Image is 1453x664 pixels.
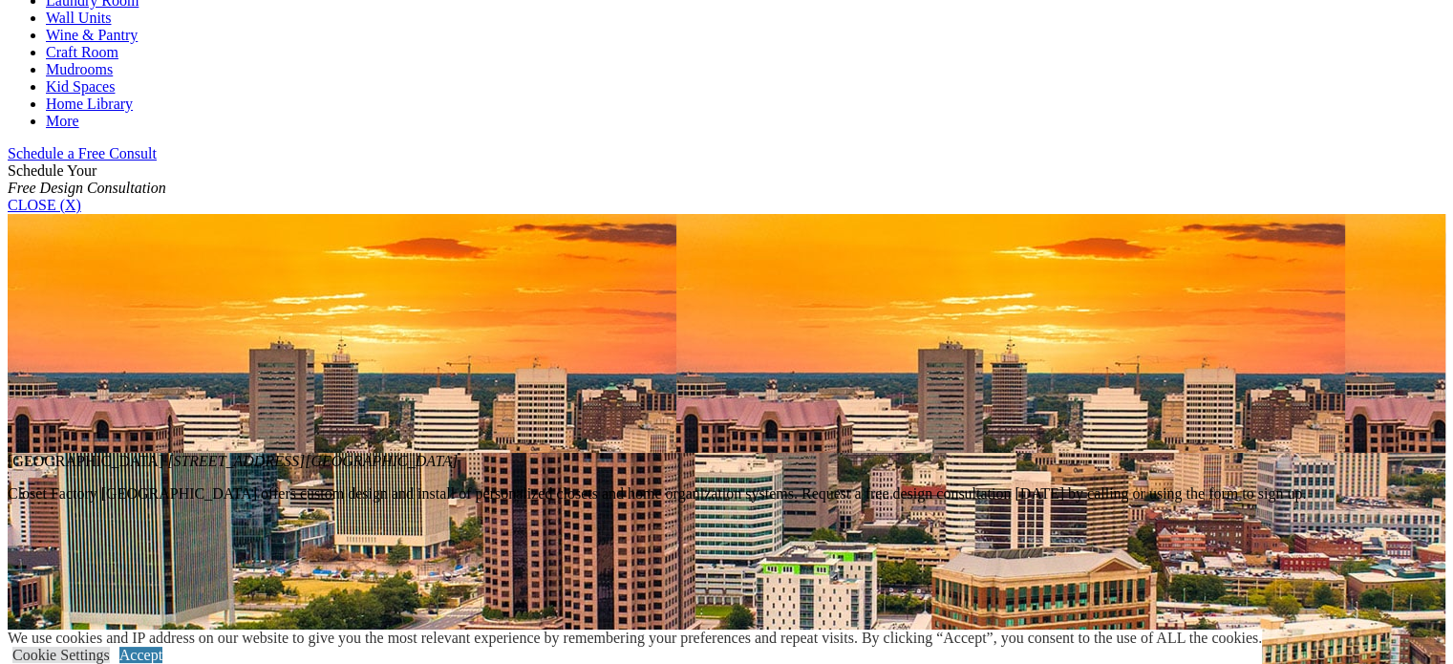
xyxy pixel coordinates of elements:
p: Closet Factory [GEOGRAPHIC_DATA] offers custom design and install of personalized closets and hom... [8,485,1445,503]
div: We use cookies and IP address on our website to give you the most relevant experience by remember... [8,630,1262,647]
a: CLOSE (X) [8,197,81,213]
a: Home Library [46,96,133,112]
a: Wine & Pantry [46,27,138,43]
span: Schedule Your [8,162,166,196]
a: Schedule a Free Consult (opens a dropdown menu) [8,145,157,161]
span: [GEOGRAPHIC_DATA] [8,453,163,469]
a: Kid Spaces [46,78,115,95]
a: Wall Units [46,10,111,26]
span: [GEOGRAPHIC_DATA] [305,453,458,469]
a: Craft Room [46,44,118,60]
em: Free Design Consultation [8,180,166,196]
a: More menu text will display only on big screen [46,113,79,129]
a: Cookie Settings [12,647,110,663]
a: Mudrooms [46,61,113,77]
em: [STREET_ADDRESS] [167,453,458,469]
a: Accept [119,647,162,663]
